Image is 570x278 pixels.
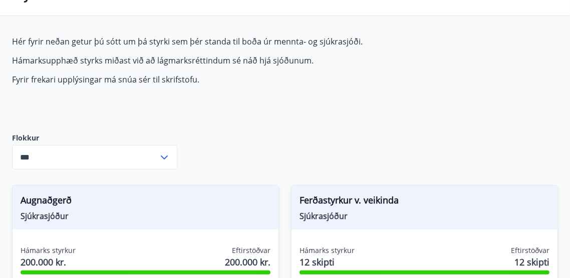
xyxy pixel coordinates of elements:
[300,245,355,255] span: Hámarks styrkur
[12,133,177,143] label: Flokkur
[300,210,549,221] span: Sjúkrasjóður
[12,36,485,47] p: Hér fyrir neðan getur þú sótt um þá styrki sem þér standa til boða úr mennta- og sjúkrasjóði.
[514,255,549,268] span: 12 skipti
[12,74,485,85] p: Fyrir frekari upplýsingar má snúa sér til skrifstofu.
[300,255,355,268] span: 12 skipti
[21,193,270,210] span: Augnaðgerð
[511,245,549,255] span: Eftirstöðvar
[21,245,76,255] span: Hámarks styrkur
[225,255,270,268] span: 200.000 kr.
[300,193,549,210] span: Ferðastyrkur v. veikinda
[21,255,76,268] span: 200.000 kr.
[232,245,270,255] span: Eftirstöðvar
[12,55,485,66] p: Hámarksupphæð styrks miðast við að lágmarksréttindum sé náð hjá sjóðunum.
[21,210,270,221] span: Sjúkrasjóður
